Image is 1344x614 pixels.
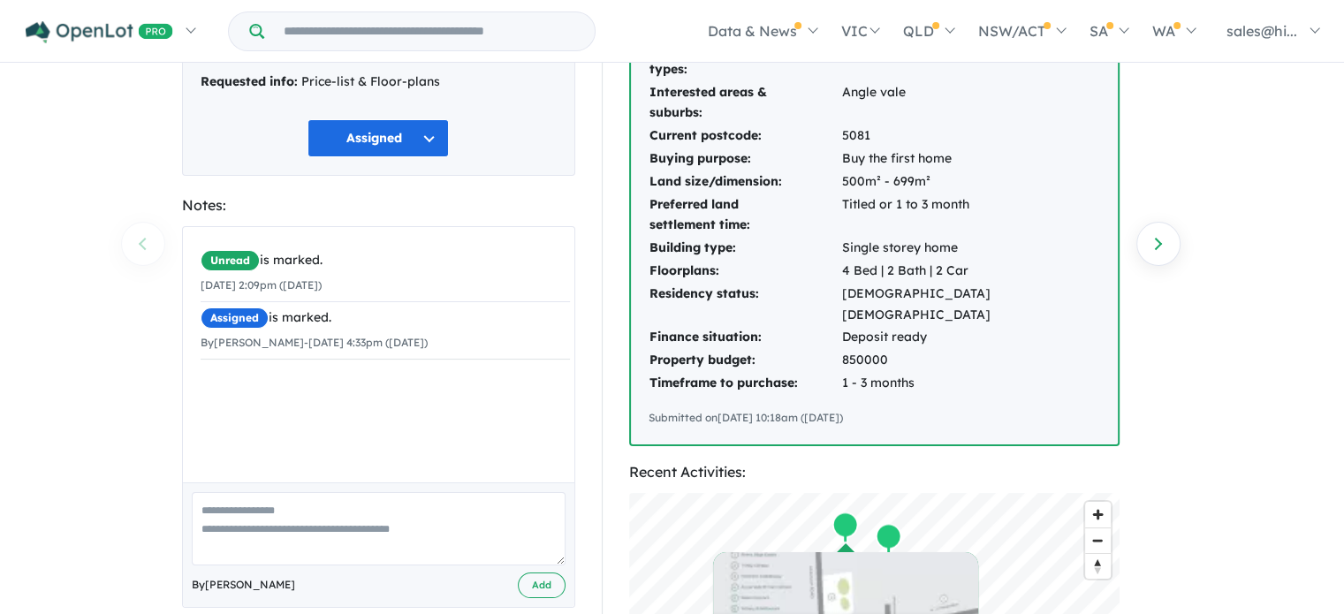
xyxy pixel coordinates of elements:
[1085,553,1111,579] button: Reset bearing to north
[649,349,841,372] td: Property budget:
[192,576,295,594] span: By [PERSON_NAME]
[1085,554,1111,579] span: Reset bearing to north
[841,372,1100,395] td: 1 - 3 months
[649,125,841,148] td: Current postcode:
[841,260,1100,283] td: 4 Bed | 2 Bath | 2 Car
[649,148,841,171] td: Buying purpose:
[268,12,591,50] input: Try estate name, suburb, builder or developer
[201,307,570,329] div: is marked.
[1226,22,1297,40] span: sales@hi...
[841,349,1100,372] td: 850000
[518,572,566,598] button: Add
[875,522,901,555] div: Map marker
[649,283,841,327] td: Residency status:
[201,278,322,292] small: [DATE] 2:09pm ([DATE])
[649,326,841,349] td: Finance situation:
[841,148,1100,171] td: Buy the first home
[201,250,260,271] span: Unread
[649,193,841,238] td: Preferred land settlement time:
[201,307,269,329] span: Assigned
[629,460,1120,484] div: Recent Activities:
[182,193,575,217] div: Notes:
[649,260,841,283] td: Floorplans:
[201,250,570,271] div: is marked.
[308,119,449,157] button: Assigned
[26,21,173,43] img: Openlot PRO Logo White
[841,81,1100,125] td: Angle vale
[841,125,1100,148] td: 5081
[841,171,1100,193] td: 500m² - 699m²
[649,409,1100,427] div: Submitted on [DATE] 10:18am ([DATE])
[1085,502,1111,527] button: Zoom in
[841,193,1100,238] td: Titled or 1 to 3 month
[649,171,841,193] td: Land size/dimension:
[649,237,841,260] td: Building type:
[201,73,298,89] strong: Requested info:
[1085,528,1111,553] span: Zoom out
[649,81,841,125] td: Interested areas & suburbs:
[841,237,1100,260] td: Single storey home
[649,372,841,395] td: Timeframe to purchase:
[841,283,1100,327] td: [DEMOGRAPHIC_DATA] [DEMOGRAPHIC_DATA]
[841,326,1100,349] td: Deposit ready
[201,72,557,93] div: Price-list & Floor-plans
[831,511,858,543] div: Map marker
[1085,527,1111,553] button: Zoom out
[201,336,428,349] small: By [PERSON_NAME] - [DATE] 4:33pm ([DATE])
